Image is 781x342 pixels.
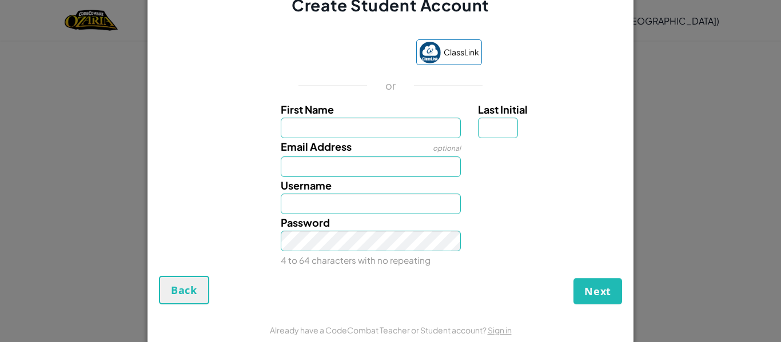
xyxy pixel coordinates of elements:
span: Already have a CodeCombat Teacher or Student account? [270,325,488,335]
span: Email Address [281,140,352,153]
span: Back [171,283,197,297]
span: optional [433,144,461,152]
span: Password [281,216,330,229]
button: Back [159,276,209,304]
a: Sign in [488,325,512,335]
span: First Name [281,103,334,116]
p: or [385,79,396,92]
small: 4 to 64 characters with no repeating [281,255,431,265]
span: ClassLink [444,44,479,61]
img: classlink-logo-small.png [419,42,441,63]
span: Next [584,284,611,298]
span: Last Initial [478,103,528,116]
button: Next [573,278,622,304]
span: Username [281,179,332,192]
iframe: Sign in with Google Button [294,41,411,66]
